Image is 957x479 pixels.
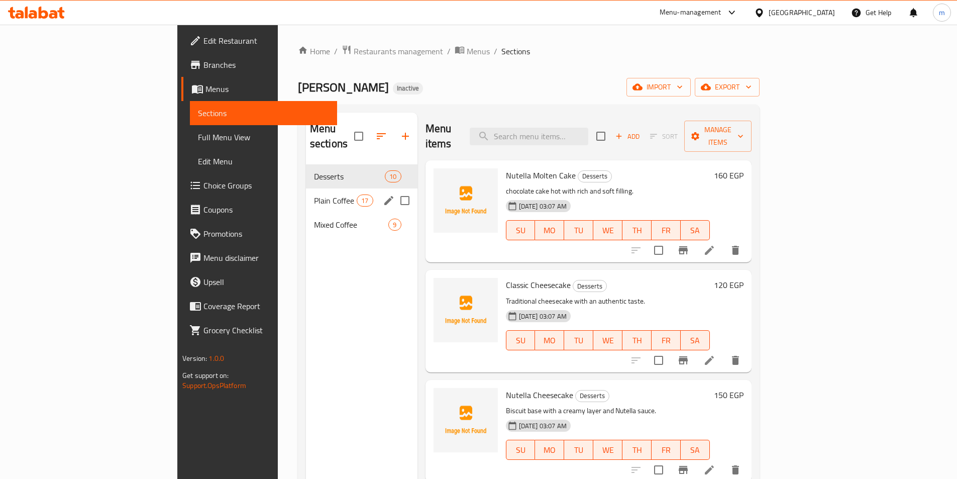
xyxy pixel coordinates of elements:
[181,270,337,294] a: Upsell
[203,276,329,288] span: Upsell
[684,121,752,152] button: Manage items
[634,81,683,93] span: import
[671,238,695,262] button: Branch-specific-item
[593,330,622,350] button: WE
[611,129,644,144] span: Add item
[685,443,706,457] span: SA
[306,213,417,237] div: Mixed Coffee9
[181,173,337,198] a: Choice Groups
[622,440,652,460] button: TH
[506,277,571,293] span: Classic Cheesecake
[622,220,652,240] button: TH
[198,107,329,119] span: Sections
[644,129,684,144] span: Select section first
[564,440,593,460] button: TU
[652,330,681,350] button: FR
[515,202,571,211] span: [DATE] 03:07 AM
[703,81,752,93] span: export
[611,129,644,144] button: Add
[576,390,609,402] span: Desserts
[510,223,531,238] span: SU
[656,223,677,238] span: FR
[455,45,490,58] a: Menus
[182,352,207,365] span: Version:
[181,294,337,318] a: Coverage Report
[393,82,423,94] div: Inactive
[685,333,706,348] span: SA
[506,295,710,308] p: Traditional cheesecake with an authentic taste.
[354,45,443,57] span: Restaurants management
[703,244,715,256] a: Edit menu item
[181,29,337,53] a: Edit Restaurant
[298,76,389,99] span: [PERSON_NAME]
[622,330,652,350] button: TH
[385,170,401,182] div: items
[314,195,357,207] span: Plain Coffee
[203,59,329,71] span: Branches
[723,238,748,262] button: delete
[681,220,710,240] button: SA
[578,170,611,182] span: Desserts
[597,333,618,348] span: WE
[510,333,531,348] span: SU
[205,83,329,95] span: Menus
[190,101,337,125] a: Sections
[198,155,329,167] span: Edit Menu
[203,252,329,264] span: Menu disclaimer
[564,220,593,240] button: TU
[181,77,337,101] a: Menus
[515,421,571,431] span: [DATE] 03:07 AM
[681,440,710,460] button: SA
[681,330,710,350] button: SA
[714,278,743,292] h6: 120 EGP
[510,443,531,457] span: SU
[314,170,385,182] span: Desserts
[181,53,337,77] a: Branches
[447,45,451,57] li: /
[203,300,329,312] span: Coverage Report
[357,196,372,206] span: 17
[593,440,622,460] button: WE
[393,124,417,148] button: Add section
[692,124,743,149] span: Manage items
[426,121,458,151] h2: Menu items
[203,324,329,336] span: Grocery Checklist
[434,168,498,233] img: Nutella Molten Cake
[714,388,743,402] h6: 150 EGP
[203,179,329,191] span: Choice Groups
[506,168,576,183] span: Nutella Molten Cake
[190,125,337,149] a: Full Menu View
[714,168,743,182] h6: 160 EGP
[506,388,573,403] span: Nutella Cheesecake
[434,278,498,342] img: Classic Cheesecake
[671,348,695,372] button: Branch-specific-item
[539,443,560,457] span: MO
[348,126,369,147] span: Select all sections
[568,443,589,457] span: TU
[385,172,400,181] span: 10
[626,443,648,457] span: TH
[656,443,677,457] span: FR
[648,240,669,261] span: Select to update
[568,223,589,238] span: TU
[314,219,389,231] span: Mixed Coffee
[626,223,648,238] span: TH
[506,330,536,350] button: SU
[467,45,490,57] span: Menus
[506,440,536,460] button: SU
[568,333,589,348] span: TU
[590,126,611,147] span: Select section
[656,333,677,348] span: FR
[306,160,417,241] nav: Menu sections
[389,220,400,230] span: 9
[939,7,945,18] span: m
[181,246,337,270] a: Menu disclaimer
[369,124,393,148] span: Sort sections
[573,280,606,292] span: Desserts
[535,330,564,350] button: MO
[198,131,329,143] span: Full Menu View
[306,164,417,188] div: Desserts10
[342,45,443,58] a: Restaurants management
